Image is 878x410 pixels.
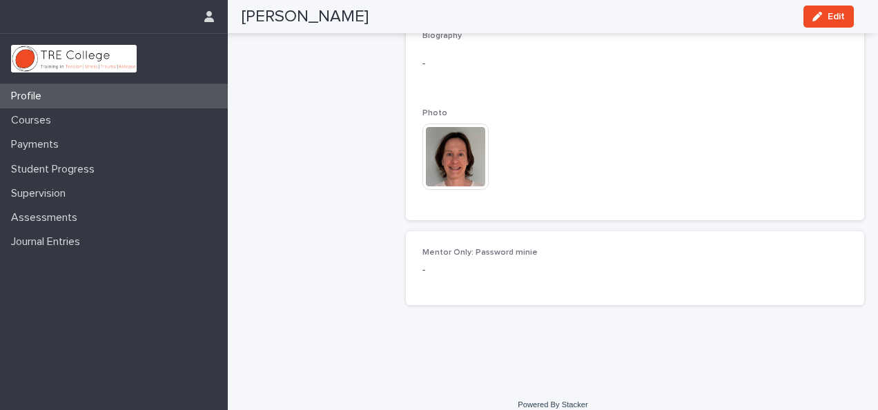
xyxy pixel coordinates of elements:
p: - [422,263,553,277]
p: Supervision [6,187,77,200]
p: - [422,57,848,71]
a: Powered By Stacker [518,400,587,409]
span: Photo [422,109,447,117]
p: Courses [6,114,62,127]
span: Edit [828,12,845,21]
p: Profile [6,90,52,103]
p: Journal Entries [6,235,91,248]
span: Mentor Only: Password minie [422,248,538,257]
img: L01RLPSrRaOWR30Oqb5K [11,45,137,72]
h2: [PERSON_NAME] [242,7,369,27]
p: Student Progress [6,163,106,176]
p: Payments [6,138,70,151]
p: Assessments [6,211,88,224]
button: Edit [803,6,854,28]
span: Biography [422,32,462,40]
